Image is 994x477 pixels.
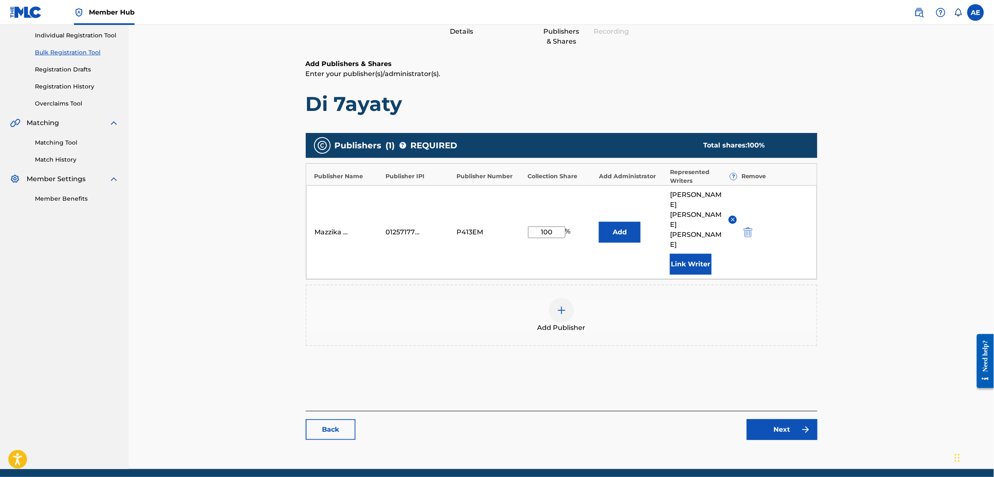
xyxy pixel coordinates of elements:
[914,7,924,17] img: search
[541,17,582,47] div: Add Publishers & Shares
[74,7,84,17] img: Top Rightsholder
[306,59,817,69] h6: Add Publishers & Shares
[441,17,483,37] div: Enter Work Details
[306,91,817,116] h1: Di 7ayaty
[599,222,641,243] button: Add
[35,65,119,74] a: Registration Drafts
[35,99,119,108] a: Overclaims Tool
[306,69,817,79] p: Enter your publisher(s)/administrator(s).
[730,173,737,180] span: ?
[670,254,712,275] button: Link Writer
[335,139,382,152] span: Publishers
[591,17,632,37] div: Add Recording
[911,4,928,21] a: Public Search
[457,172,523,181] div: Publisher Number
[35,31,119,40] a: Individual Registration Tool
[599,172,666,181] div: Add Administrator
[670,168,737,185] div: Represented Writers
[528,172,595,181] div: Collection Share
[670,190,722,250] span: [PERSON_NAME] [PERSON_NAME] [PERSON_NAME]
[971,328,994,395] iframe: Resource Center
[400,142,406,149] span: ?
[952,437,994,477] iframe: Chat Widget
[954,8,962,17] div: Notifications
[10,118,20,128] img: Matching
[747,419,817,440] a: Next
[936,7,946,17] img: help
[10,6,42,18] img: MLC Logo
[35,82,119,91] a: Registration History
[565,226,573,238] span: %
[314,172,381,181] div: Publisher Name
[955,445,960,470] div: Drag
[35,48,119,57] a: Bulk Registration Tool
[35,138,119,147] a: Matching Tool
[27,118,59,128] span: Matching
[747,141,765,149] span: 100 %
[557,305,567,315] img: add
[27,174,86,184] span: Member Settings
[109,118,119,128] img: expand
[35,194,119,203] a: Member Benefits
[386,139,395,152] span: ( 1 )
[741,172,808,181] div: Remove
[317,140,327,150] img: publishers
[109,174,119,184] img: expand
[35,155,119,164] a: Match History
[744,227,753,237] img: 12a2ab48e56ec057fbd8.svg
[801,425,811,435] img: f7272a7cc735f4ea7f67.svg
[933,4,949,21] div: Help
[385,172,452,181] div: Publisher IPI
[703,140,800,150] div: Total shares:
[10,174,20,184] img: Member Settings
[730,216,736,223] img: remove-from-list-button
[89,7,135,17] span: Member Hub
[411,139,458,152] span: REQUIRED
[306,419,356,440] a: Back
[967,4,984,21] div: User Menu
[537,323,586,333] span: Add Publisher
